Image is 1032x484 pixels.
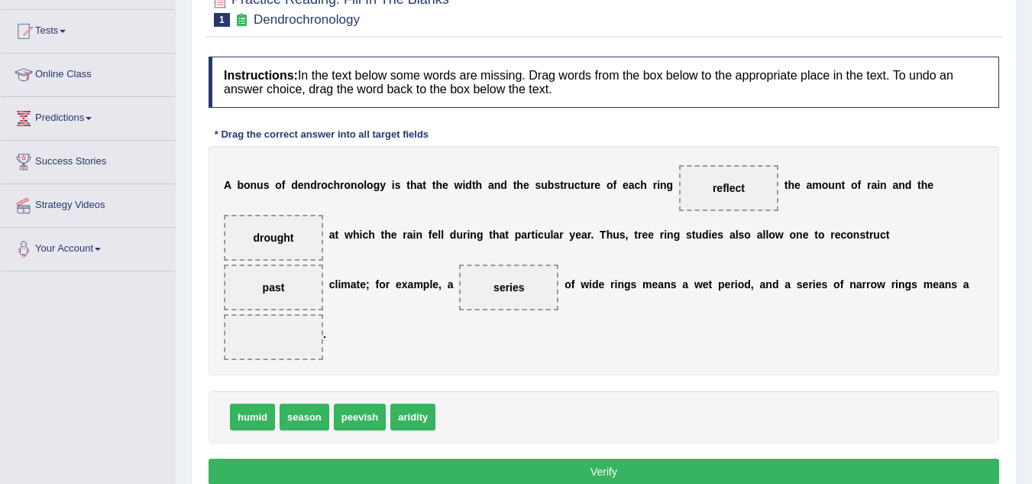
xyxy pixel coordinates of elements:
[905,179,912,191] b: d
[607,229,613,241] b: h
[709,229,712,241] b: i
[635,179,641,191] b: c
[410,179,417,191] b: h
[392,179,395,191] b: i
[396,278,402,291] b: e
[744,229,751,241] b: o
[493,281,524,294] span: series
[640,179,647,191] b: h
[395,179,401,191] b: s
[366,278,370,291] b: ;
[224,179,231,191] b: A
[328,179,334,191] b: c
[298,179,304,191] b: e
[679,165,778,211] span: Drop target
[560,179,564,191] b: t
[682,278,688,291] b: a
[725,278,731,291] b: e
[413,278,422,291] b: m
[880,229,886,241] b: c
[718,278,725,291] b: p
[835,229,841,241] b: e
[870,278,877,291] b: o
[751,278,754,291] b: ,
[615,278,618,291] b: i
[610,278,614,291] b: r
[391,229,397,241] b: e
[607,179,613,191] b: o
[702,229,709,241] b: d
[359,229,362,241] b: i
[244,179,251,191] b: o
[744,278,751,291] b: d
[459,265,558,310] span: Drop target
[818,229,825,241] b: o
[600,229,607,241] b: T
[891,278,895,291] b: r
[686,229,692,241] b: s
[584,179,590,191] b: u
[785,179,788,191] b: t
[739,229,745,241] b: s
[828,179,835,191] b: u
[581,179,584,191] b: t
[544,229,551,241] b: u
[214,13,230,27] span: 1
[357,179,364,191] b: o
[851,179,858,191] b: o
[379,278,386,291] b: o
[867,179,871,191] b: r
[470,229,477,241] b: n
[613,179,616,191] b: f
[613,229,620,241] b: u
[341,278,350,291] b: m
[403,229,406,241] b: r
[224,265,323,310] span: Drop target
[765,229,768,241] b: l
[329,229,335,241] b: a
[598,278,604,291] b: e
[1,184,175,223] a: Strategy Videos
[568,179,574,191] b: u
[667,229,674,241] b: n
[856,278,862,291] b: a
[462,179,465,191] b: i
[234,13,250,28] small: Exam occurring question
[448,278,454,291] b: a
[657,179,660,191] b: i
[671,278,677,291] b: s
[515,229,522,241] b: p
[797,278,803,291] b: s
[674,229,681,241] b: g
[209,57,999,108] h4: In the text below some words are missing. Drag words from the box below to the appropriate place ...
[592,278,599,291] b: d
[590,179,594,191] b: r
[808,278,812,291] b: r
[653,179,657,191] b: r
[209,127,435,141] div: * Drag the correct answer into all target fields
[565,278,571,291] b: o
[291,179,298,191] b: d
[304,179,311,191] b: n
[406,179,410,191] b: t
[660,179,667,191] b: n
[456,229,463,241] b: u
[357,278,361,291] b: t
[505,229,509,241] b: t
[664,229,667,241] b: i
[692,229,696,241] b: t
[1,228,175,266] a: Your Account
[263,281,285,294] span: past
[859,229,865,241] b: s
[652,278,658,291] b: e
[775,229,784,241] b: w
[822,179,829,191] b: o
[1,54,175,92] a: Online Class
[667,179,674,191] b: g
[730,278,734,291] b: r
[432,229,438,241] b: e
[224,69,298,82] b: Instructions:
[638,229,642,241] b: r
[280,404,329,430] span: season
[521,229,527,241] b: a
